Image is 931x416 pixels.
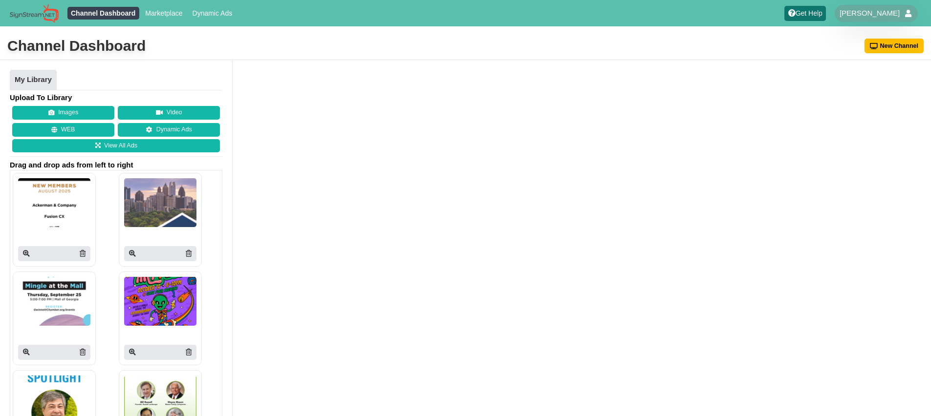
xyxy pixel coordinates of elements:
button: Video [118,106,220,120]
button: Images [12,106,114,120]
img: P250x250 image processing20250829 996236 cc2fbt [18,277,90,326]
h4: Upload To Library [10,93,222,103]
img: Sign Stream.NET [10,4,59,23]
a: My Library [10,70,57,90]
a: View All Ads [12,139,220,153]
span: [PERSON_NAME] [840,8,900,18]
button: WEB [12,123,114,137]
a: Channel Dashboard [67,7,139,20]
div: Channel Dashboard [7,36,146,56]
a: Get Help [784,6,826,21]
img: P250x250 image processing20250829 996236 1lkt3j1 [124,277,196,326]
button: New Channel [865,39,924,53]
img: P250x250 image processing20250905 996236 4a58js [18,178,90,227]
span: Drag and drop ads from left to right [10,160,222,170]
a: Dynamic Ads [189,7,236,20]
a: Dynamic Ads [118,123,220,137]
a: Marketplace [142,7,186,20]
img: P250x250 image processing20250902 996236 h4m1yf [124,178,196,227]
